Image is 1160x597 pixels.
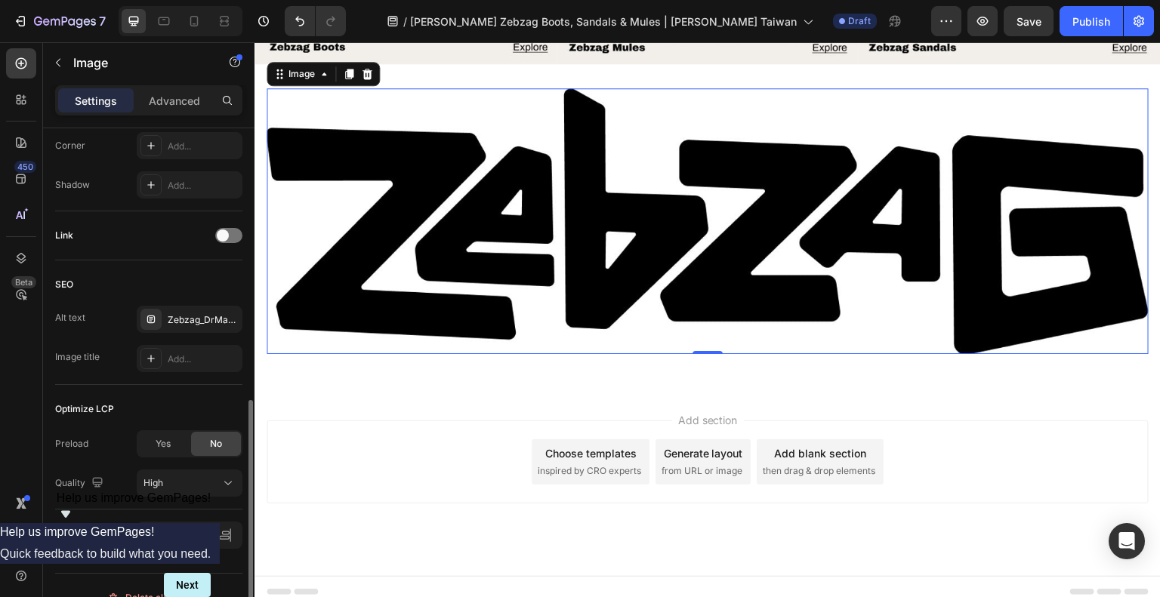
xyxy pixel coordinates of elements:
[409,403,489,419] div: Generate layout
[168,352,239,366] div: Add...
[6,6,113,36] button: 7
[283,422,387,435] span: inspired by CRO experts
[1017,15,1041,28] span: Save
[1072,14,1110,29] div: Publish
[11,276,36,288] div: Beta
[55,229,73,242] div: Link
[291,403,382,419] div: Choose templates
[55,311,85,325] div: Alt text
[55,402,114,416] div: Optimize LCP
[73,54,202,72] p: Image
[1109,523,1145,559] div: Open Intercom Messenger
[55,350,100,364] div: Image title
[210,437,222,451] span: No
[75,93,117,109] p: Settings
[156,437,171,451] span: Yes
[149,93,200,109] p: Advanced
[403,14,407,29] span: /
[418,370,489,386] span: Add section
[55,437,88,451] div: Preload
[143,477,163,488] span: High
[255,42,1160,597] iframe: Design area
[57,491,211,504] span: Help us improve GemPages!
[14,161,36,173] div: 450
[99,12,106,30] p: 7
[1004,6,1054,36] button: Save
[55,473,106,494] div: Quality
[407,422,488,435] span: from URL or image
[168,313,239,327] div: Zebzag_DrMartens_Branding_Campaign
[168,140,239,153] div: Add...
[285,6,346,36] div: Undo/Redo
[55,139,85,152] div: Corner
[55,278,73,291] div: SEO
[1060,6,1123,36] button: Publish
[57,491,211,523] button: Show survey - Help us improve GemPages!
[137,469,242,497] button: High
[508,422,621,435] span: then drag & drop elements
[848,14,871,28] span: Draft
[168,179,239,192] div: Add...
[410,14,797,29] span: [PERSON_NAME] Zebzag Boots, Sandals & Mules | [PERSON_NAME] Taiwan
[520,403,612,419] div: Add blank section
[55,178,90,192] div: Shadow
